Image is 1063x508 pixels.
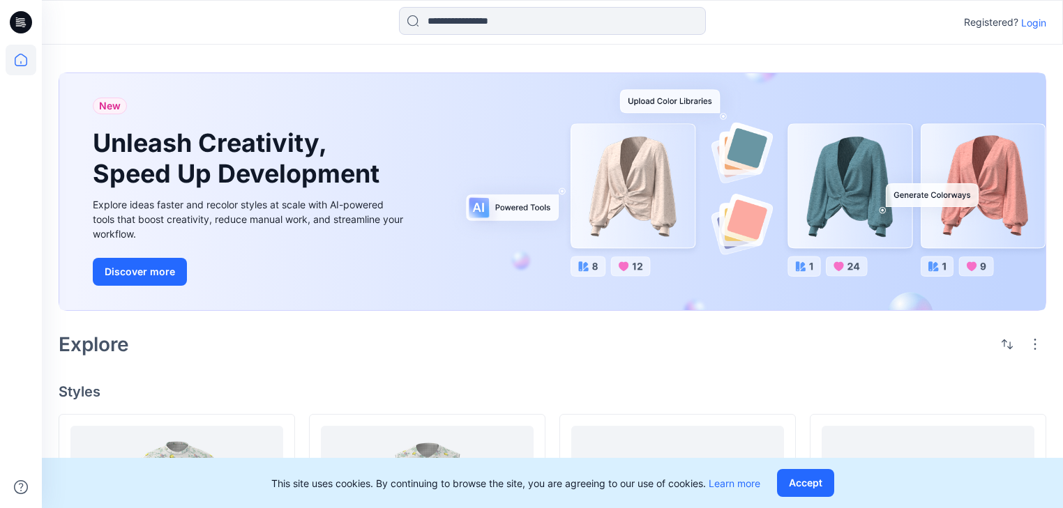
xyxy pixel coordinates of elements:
[93,258,187,286] button: Discover more
[1021,15,1046,30] p: Login
[964,14,1018,31] p: Registered?
[93,258,407,286] a: Discover more
[777,469,834,497] button: Accept
[93,128,386,188] h1: Unleash Creativity, Speed Up Development
[93,197,407,241] div: Explore ideas faster and recolor styles at scale with AI-powered tools that boost creativity, red...
[99,98,121,114] span: New
[59,333,129,355] h2: Explore
[271,476,760,491] p: This site uses cookies. By continuing to browse the site, you are agreeing to our use of cookies.
[59,383,1046,400] h4: Styles
[709,477,760,489] a: Learn more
